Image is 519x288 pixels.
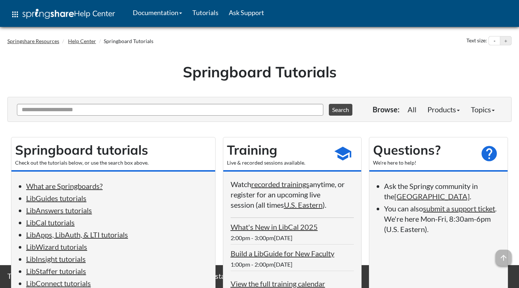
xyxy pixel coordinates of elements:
p: Watch anytime, or register for an upcoming live session (all times ). [231,179,354,210]
a: LibInsight tutorials [26,254,86,263]
span: help [480,144,498,163]
a: Build a LibGuide for New Faculty [231,249,334,258]
a: LibCal tutorials [26,218,75,227]
button: Search [329,104,352,116]
li: You can also . We're here Mon-Fri, 8:30am-6pm (U.S. Eastern). [384,203,500,234]
a: Springshare Resources [7,38,59,44]
div: We're here to help! [373,159,474,166]
a: LibWizard tutorials [26,242,87,251]
div: Text size: [465,36,488,46]
a: Tutorials [187,3,224,22]
span: Help Center [74,8,115,18]
div: Live & recorded sessions available. [227,159,328,166]
a: LibStaffer tutorials [26,267,86,275]
span: 1:00pm - 2:00pm[DATE] [231,261,292,268]
h1: Springboard Tutorials [13,62,506,82]
span: school [334,144,352,163]
a: Documentation [128,3,187,22]
p: Browse: [373,104,399,115]
a: What's New in LibCal 2025 [231,222,318,231]
a: LibApps, LibAuth, & LTI tutorials [26,230,128,239]
a: View the full training calendar [231,279,325,288]
span: apps [11,10,19,19]
img: Springshare [22,9,74,19]
a: LibGuides tutorials [26,194,86,203]
a: submit a support ticket [423,204,495,213]
h2: Questions? [373,141,474,159]
a: LibConnect tutorials [26,279,91,288]
div: Check out the tutorials below, or use the search box above. [15,159,211,166]
button: Increase text size [500,36,511,45]
a: recorded trainings [251,180,309,189]
a: Topics [465,102,500,117]
li: Springboard Tutorials [97,38,153,45]
a: LibAnswers tutorials [26,206,92,215]
a: All [402,102,422,117]
a: [GEOGRAPHIC_DATA] [394,192,470,201]
a: arrow_upward [495,250,512,259]
a: Help Center [68,38,96,44]
span: 2:00pm - 3:00pm[DATE] [231,234,292,241]
button: Decrease text size [489,36,500,45]
span: arrow_upward [495,250,512,266]
h2: Springboard tutorials [15,141,211,159]
a: Products [422,102,465,117]
a: Ask Support [224,3,269,22]
a: U.S. Eastern [284,200,323,209]
a: What are Springboards? [26,182,103,190]
li: Ask the Springy community in the . [384,181,500,201]
a: apps Help Center [6,3,120,25]
h2: Training [227,141,328,159]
